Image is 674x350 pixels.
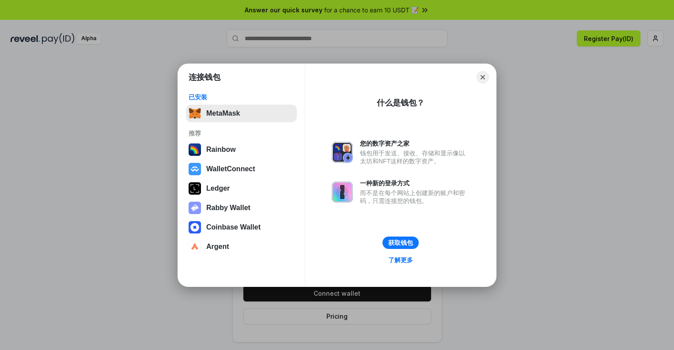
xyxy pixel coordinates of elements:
div: Coinbase Wallet [206,223,261,231]
button: Close [477,71,489,83]
div: 推荐 [189,129,294,137]
div: 已安装 [189,93,294,101]
img: svg+xml,%3Csvg%20xmlns%3D%22http%3A%2F%2Fwww.w3.org%2F2000%2Fsvg%22%20fill%3D%22none%22%20viewBox... [332,181,353,203]
div: 什么是钱包？ [377,98,424,108]
img: svg+xml,%3Csvg%20width%3D%2228%22%20height%3D%2228%22%20viewBox%3D%220%200%2028%2028%22%20fill%3D... [189,241,201,253]
button: MetaMask [186,105,297,122]
div: Ledger [206,184,230,192]
img: svg+xml,%3Csvg%20width%3D%2228%22%20height%3D%2228%22%20viewBox%3D%220%200%2028%2028%22%20fill%3D... [189,163,201,175]
div: 获取钱包 [388,239,413,247]
button: Rabby Wallet [186,199,297,217]
a: 了解更多 [383,254,418,266]
button: Argent [186,238,297,256]
img: svg+xml,%3Csvg%20fill%3D%22none%22%20height%3D%2233%22%20viewBox%3D%220%200%2035%2033%22%20width%... [189,107,201,120]
img: svg+xml,%3Csvg%20width%3D%2228%22%20height%3D%2228%22%20viewBox%3D%220%200%2028%2028%22%20fill%3D... [189,221,201,233]
div: 钱包用于发送、接收、存储和显示像以太坊和NFT这样的数字资产。 [360,149,470,165]
div: 了解更多 [388,256,413,264]
div: 一种新的登录方式 [360,179,470,187]
div: 而不是在每个网站上创建新的账户和密码，只需连接您的钱包。 [360,189,470,205]
div: 您的数字资产之家 [360,139,470,147]
button: 获取钱包 [382,237,419,249]
button: Ledger [186,180,297,197]
img: svg+xml,%3Csvg%20width%3D%22120%22%20height%3D%22120%22%20viewBox%3D%220%200%20120%20120%22%20fil... [189,143,201,156]
div: WalletConnect [206,165,255,173]
button: Coinbase Wallet [186,218,297,236]
button: Rainbow [186,141,297,158]
img: svg+xml,%3Csvg%20xmlns%3D%22http%3A%2F%2Fwww.w3.org%2F2000%2Fsvg%22%20width%3D%2228%22%20height%3... [189,182,201,195]
div: MetaMask [206,109,240,117]
button: WalletConnect [186,160,297,178]
img: svg+xml,%3Csvg%20xmlns%3D%22http%3A%2F%2Fwww.w3.org%2F2000%2Fsvg%22%20fill%3D%22none%22%20viewBox... [189,202,201,214]
div: Rainbow [206,146,236,154]
h1: 连接钱包 [189,72,220,83]
div: Rabby Wallet [206,204,250,212]
img: svg+xml,%3Csvg%20xmlns%3D%22http%3A%2F%2Fwww.w3.org%2F2000%2Fsvg%22%20fill%3D%22none%22%20viewBox... [332,142,353,163]
div: Argent [206,243,229,251]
